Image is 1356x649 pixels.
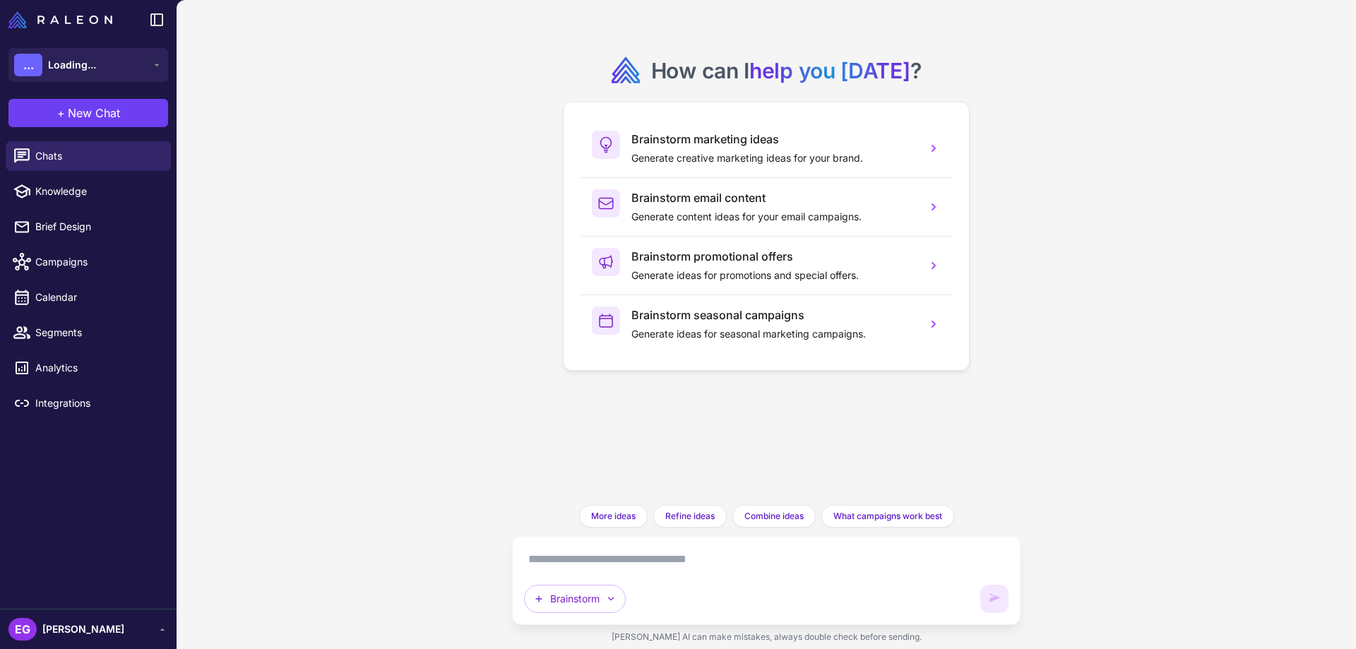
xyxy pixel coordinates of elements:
span: New Chat [68,105,120,121]
span: + [57,105,65,121]
button: Refine ideas [653,505,727,528]
span: Loading... [48,57,96,73]
div: EG [8,618,37,641]
a: Brief Design [6,212,171,242]
span: Analytics [35,360,160,376]
h2: How can I ? [651,56,922,85]
span: Integrations [35,395,160,411]
a: Raleon Logo [8,11,118,28]
span: help you [DATE] [749,58,910,83]
button: +New Chat [8,99,168,127]
div: [PERSON_NAME] AI can make mistakes, always double check before sending. [512,625,1021,649]
span: [PERSON_NAME] [42,621,124,637]
a: Segments [6,318,171,347]
span: More ideas [591,510,636,523]
img: Raleon Logo [8,11,112,28]
a: Chats [6,141,171,171]
span: Campaigns [35,254,160,270]
span: Segments [35,325,160,340]
span: Brief Design [35,219,160,234]
span: Refine ideas [665,510,715,523]
button: What campaigns work best [821,505,954,528]
a: Analytics [6,353,171,383]
h3: Brainstorm seasonal campaigns [631,306,915,323]
a: Integrations [6,388,171,418]
h3: Brainstorm promotional offers [631,248,915,265]
button: ...Loading... [8,48,168,82]
a: Calendar [6,282,171,312]
span: Calendar [35,290,160,305]
a: Knowledge [6,177,171,206]
div: ... [14,54,42,76]
h3: Brainstorm email content [631,189,915,206]
button: Brainstorm [524,585,626,613]
button: More ideas [579,505,648,528]
p: Generate content ideas for your email campaigns. [631,209,915,225]
a: Campaigns [6,247,171,277]
span: Knowledge [35,184,160,199]
span: What campaigns work best [833,510,942,523]
span: Combine ideas [744,510,804,523]
p: Generate ideas for promotions and special offers. [631,268,915,283]
span: Chats [35,148,160,164]
h3: Brainstorm marketing ideas [631,131,915,148]
p: Generate ideas for seasonal marketing campaigns. [631,326,915,342]
button: Combine ideas [732,505,816,528]
p: Generate creative marketing ideas for your brand. [631,150,915,166]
